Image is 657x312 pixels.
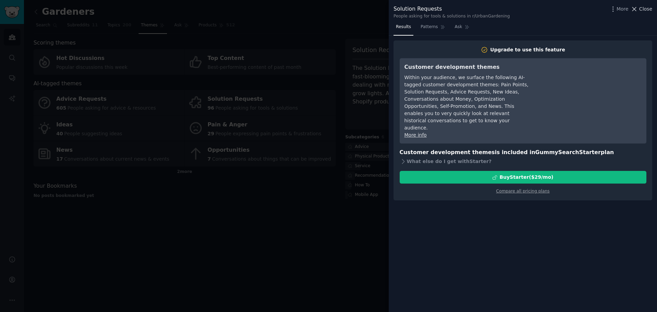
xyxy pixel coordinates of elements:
a: More info [404,132,427,138]
span: Results [396,24,411,30]
div: Solution Requests [394,5,510,13]
div: People asking for tools & solutions in r/UrbanGardening [394,13,510,20]
button: More [609,5,629,13]
span: GummySearch Starter [535,149,601,155]
div: Buy Starter ($ 29 /mo ) [500,174,553,181]
div: What else do I get with Starter ? [400,157,646,166]
h3: Customer development themes is included in plan [400,148,646,157]
button: Close [631,5,652,13]
span: More [617,5,629,13]
button: BuyStarter($29/mo) [400,171,646,184]
span: Close [639,5,652,13]
a: Compare all pricing plans [496,189,550,194]
h3: Customer development themes [404,63,529,72]
a: Ask [452,22,472,36]
div: Upgrade to use this feature [490,46,565,53]
a: Results [394,22,413,36]
a: Patterns [418,22,447,36]
iframe: YouTube video player [539,63,642,114]
span: Ask [455,24,462,30]
div: Within your audience, we surface the following AI-tagged customer development themes: Pain Points... [404,74,529,132]
span: Patterns [421,24,438,30]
